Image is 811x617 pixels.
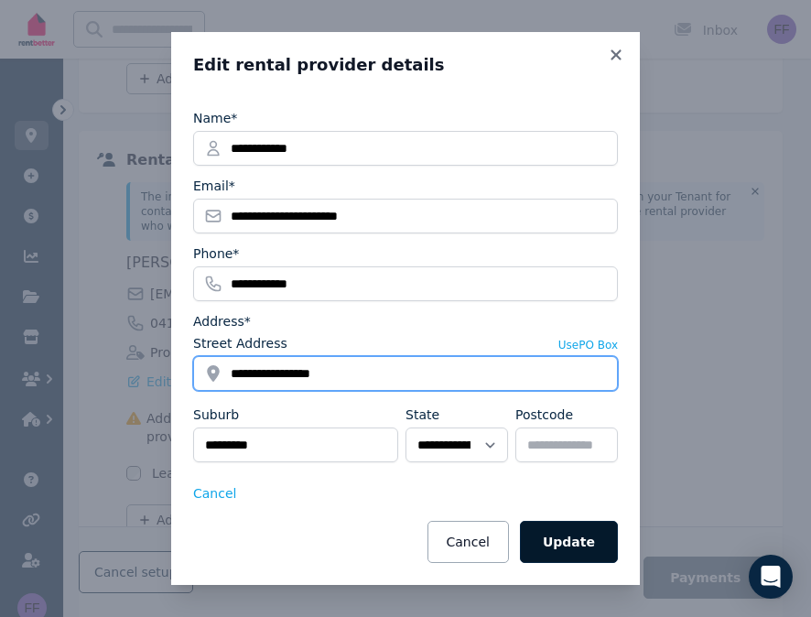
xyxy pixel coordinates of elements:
[193,312,251,330] label: Address*
[193,244,239,263] label: Phone*
[193,484,236,503] button: Cancel
[193,334,287,352] label: Street Address
[193,54,618,76] h3: Edit rental provider details
[749,555,793,599] div: Open Intercom Messenger
[193,177,235,195] label: Email*
[193,406,239,424] label: Suburb
[558,338,618,352] button: UsePO Box
[193,109,237,127] label: Name*
[405,406,439,424] label: State
[515,406,573,424] label: Postcode
[520,521,618,563] button: Update
[427,521,509,563] button: Cancel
